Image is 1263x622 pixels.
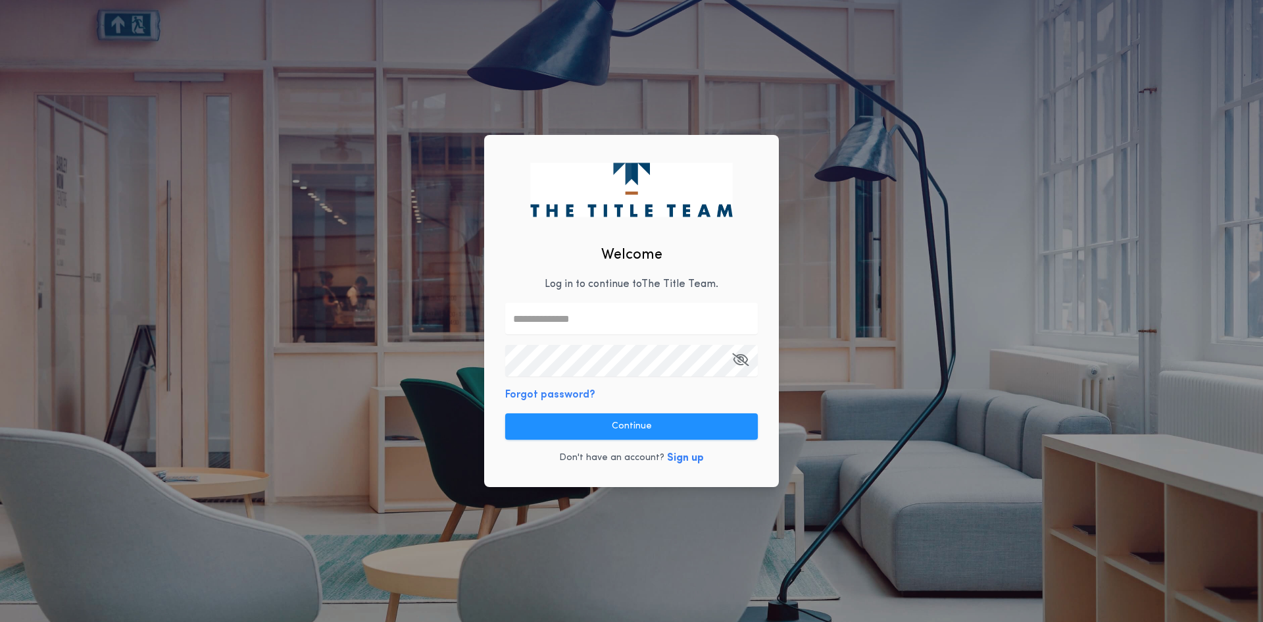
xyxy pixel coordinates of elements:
button: Forgot password? [505,387,595,403]
p: Log in to continue to The Title Team . [545,276,718,292]
button: Sign up [667,450,704,466]
p: Don't have an account? [559,452,664,465]
h2: Welcome [601,244,662,266]
button: Continue [505,413,758,440]
img: logo [530,163,732,217]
